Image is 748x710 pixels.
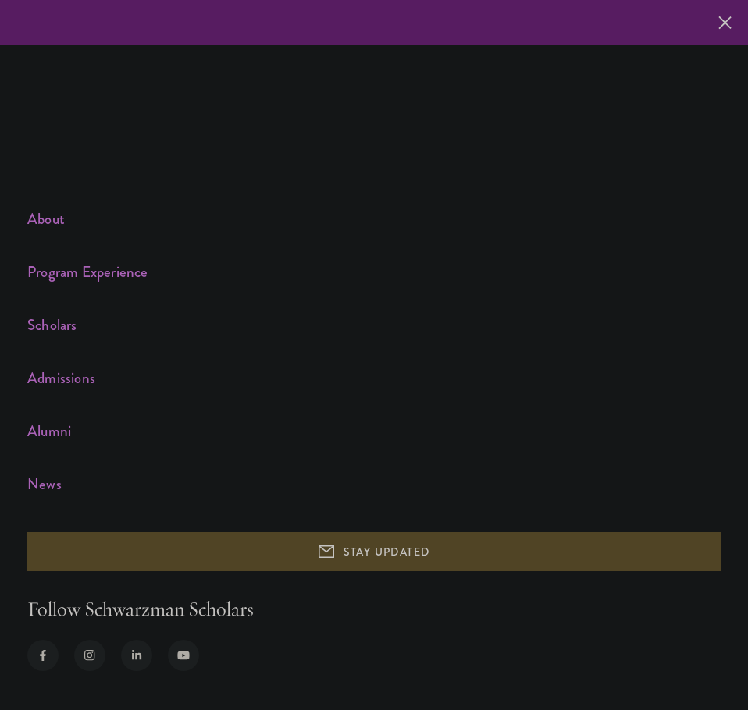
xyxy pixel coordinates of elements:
[27,595,721,624] h2: Follow Schwarzman Scholars
[27,418,718,444] a: Alumni
[27,312,718,338] a: Scholars
[27,206,718,232] a: About
[27,471,718,497] a: News
[27,532,721,571] button: STAY UPDATED
[27,365,718,391] a: Admissions
[27,259,718,285] a: Program Experience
